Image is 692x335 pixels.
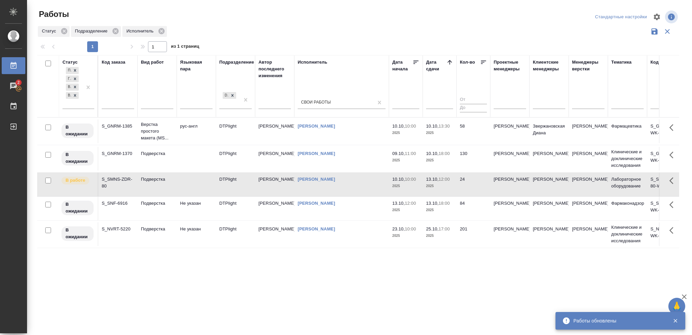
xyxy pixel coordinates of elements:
[219,59,254,66] div: Подразделение
[216,173,255,196] td: DTPlight
[66,124,90,137] p: В ожидании
[490,147,529,171] td: [PERSON_NAME]
[222,91,237,100] div: DTPlight
[392,59,413,72] div: Дата начала
[141,59,164,66] div: Вид работ
[572,176,604,183] p: [PERSON_NAME]
[126,28,156,35] p: Исполнитель
[216,119,255,143] td: DTPlight
[648,25,661,38] button: Сохранить фильтры
[216,147,255,171] td: DTPlight
[38,26,70,37] div: Статус
[392,124,405,129] p: 10.10,
[647,119,686,143] td: S_GNRM-1385-WK-010
[298,201,335,206] a: [PERSON_NAME]
[392,151,405,156] p: 09.10,
[405,124,416,129] p: 10:00
[71,26,121,37] div: Подразделение
[456,173,490,196] td: 24
[529,197,569,220] td: [PERSON_NAME]
[66,84,71,91] div: В ожидании
[102,176,134,189] div: S_SMNS-ZDR-80
[649,9,665,25] span: Настроить таблицу
[456,197,490,220] td: 84
[572,226,604,232] p: [PERSON_NAME]
[63,59,78,66] div: Статус
[665,147,682,163] button: Здесь прячутся важные кнопки
[405,151,416,156] p: 11:00
[298,151,335,156] a: [PERSON_NAME]
[66,151,90,165] p: В ожидании
[426,207,453,214] p: 2025
[66,177,85,184] p: В работе
[392,177,405,182] p: 10.10,
[611,200,644,207] p: Фармаконадзор
[611,224,644,244] p: Клинические и доклинические исследования
[75,28,110,35] p: Подразделение
[141,226,173,232] p: Подверстка
[122,26,167,37] div: Исполнитель
[593,12,649,22] div: split button
[177,119,216,143] td: рус-англ
[426,183,453,189] p: 2025
[66,227,90,240] p: В ожидании
[611,176,644,189] p: Лабораторное оборудование
[647,197,686,220] td: S_SNF-6916-WK-013
[529,119,569,143] td: Звержановская Диана
[102,150,134,157] div: S_GNRM-1370
[65,91,79,100] div: Подбор, Готов к работе, В ожидании, В работе
[392,130,419,136] p: 2025
[671,299,683,313] span: 🙏
[426,226,439,231] p: 25.10,
[647,222,686,246] td: S_NVRT-5220-WK-014
[490,197,529,220] td: [PERSON_NAME]
[665,173,682,189] button: Здесь прячутся важные кнопки
[460,59,475,66] div: Кол-во
[223,92,229,99] div: DTPlight
[392,232,419,239] p: 2025
[301,99,331,105] div: Свои работы
[494,59,526,72] div: Проектные менеджеры
[426,201,439,206] p: 13.10,
[216,197,255,220] td: DTPlight
[13,79,24,86] span: 2
[460,104,487,112] input: До
[66,67,71,74] div: Подбор
[66,201,90,215] p: В ожидании
[529,173,569,196] td: [PERSON_NAME]
[439,151,450,156] p: 18:00
[2,77,25,94] a: 2
[61,226,94,242] div: Исполнитель назначен, приступать к работе пока рано
[439,177,450,182] p: 12:00
[533,59,565,72] div: Клиентские менеджеры
[180,59,213,72] div: Языковая пара
[647,147,686,171] td: S_GNRM-1370-WK-050
[572,150,604,157] p: [PERSON_NAME]
[529,147,569,171] td: [PERSON_NAME]
[665,222,682,239] button: Здесь прячутся важные кнопки
[177,222,216,246] td: Не указан
[426,177,439,182] p: 13.10,
[439,226,450,231] p: 17:00
[102,59,125,66] div: Код заказа
[141,121,173,141] p: Верстка простого макета (MS...
[255,119,294,143] td: [PERSON_NAME]
[460,96,487,104] input: От
[37,9,69,20] span: Работы
[426,157,453,164] p: 2025
[102,226,134,232] div: S_NVRT-5220
[298,124,335,129] a: [PERSON_NAME]
[572,59,604,72] div: Менеджеры верстки
[61,123,94,139] div: Исполнитель назначен, приступать к работе пока рано
[65,83,79,91] div: Подбор, Готов к работе, В ожидании, В работе
[298,226,335,231] a: [PERSON_NAME]
[392,207,419,214] p: 2025
[61,200,94,216] div: Исполнитель назначен, приступать к работе пока рано
[650,59,676,66] div: Код работы
[405,177,416,182] p: 10:00
[392,157,419,164] p: 2025
[141,200,173,207] p: Подверстка
[255,197,294,220] td: [PERSON_NAME]
[611,123,644,130] p: Фармацевтика
[665,10,679,23] span: Посмотреть информацию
